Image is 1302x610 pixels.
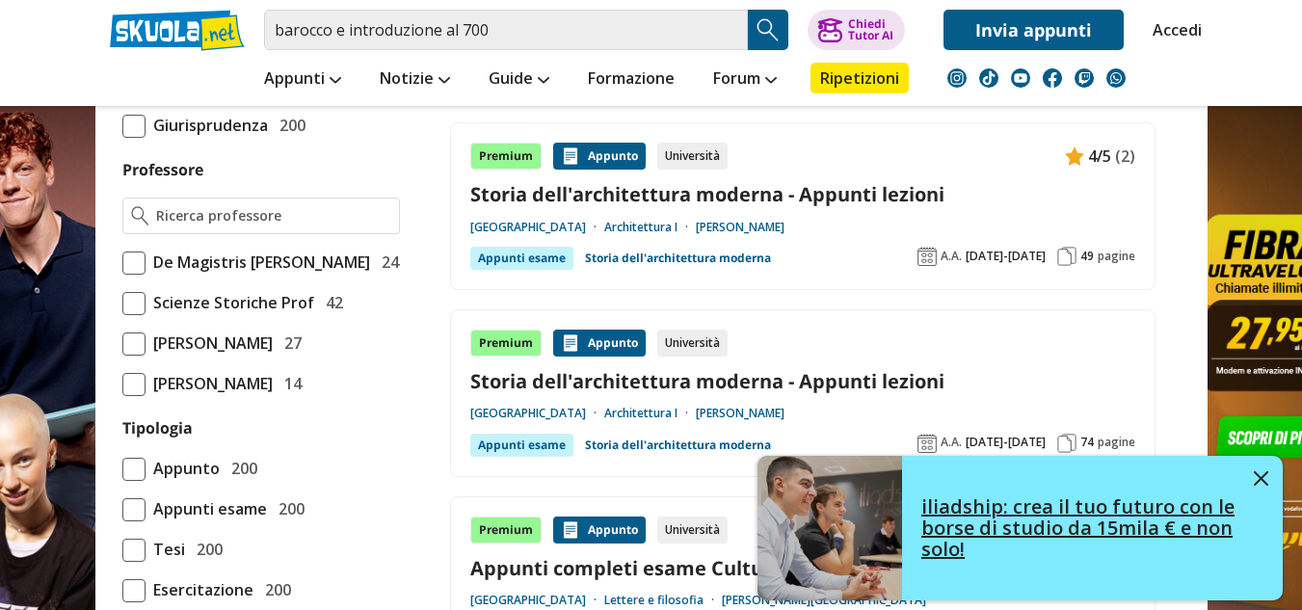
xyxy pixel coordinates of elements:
[470,181,1135,207] a: Storia dell'architettura moderna - Appunti lezioni
[604,406,696,421] a: Architettura I
[271,496,305,521] span: 200
[1115,144,1135,169] span: (2)
[374,250,399,275] span: 24
[470,434,573,457] div: Appunti esame
[470,593,604,608] a: [GEOGRAPHIC_DATA]
[1080,435,1094,450] span: 74
[561,520,580,540] img: Appunti contenuto
[470,143,542,170] div: Premium
[470,330,542,357] div: Premium
[722,593,926,608] a: [PERSON_NAME][GEOGRAPHIC_DATA]
[941,249,962,264] span: A.A.
[1075,68,1094,88] img: twitch
[708,63,782,97] a: Forum
[264,10,748,50] input: Cerca appunti, riassunti o versioni
[561,146,580,166] img: Appunti contenuto
[122,417,193,438] label: Tipologia
[754,15,783,44] img: Cerca appunti, riassunti o versioni
[604,593,722,608] a: Lettere e filosofia
[1153,10,1193,50] a: Accedi
[808,10,905,50] button: ChiediTutor AI
[1057,247,1076,266] img: Pagine
[917,247,937,266] img: Anno accademico
[146,113,268,138] span: Giurisprudenza
[470,406,604,421] a: [GEOGRAPHIC_DATA]
[748,10,788,50] button: Search Button
[1106,68,1126,88] img: WhatsApp
[131,206,149,225] img: Ricerca professore
[277,331,302,356] span: 27
[146,331,273,356] span: [PERSON_NAME]
[921,496,1239,560] h4: iliadship: crea il tuo futuro con le borse di studio da 15mila € e non solo!
[146,496,267,521] span: Appunti esame
[1011,68,1030,88] img: youtube
[848,18,893,41] div: Chiedi Tutor AI
[1057,434,1076,453] img: Pagine
[146,250,370,275] span: De Magistris [PERSON_NAME]
[470,220,604,235] a: [GEOGRAPHIC_DATA]
[966,249,1046,264] span: [DATE]-[DATE]
[1080,249,1094,264] span: 49
[470,555,1135,581] a: Appunti completi esame Cultura e letteratura tedesca I
[318,290,343,315] span: 42
[947,68,967,88] img: instagram
[259,63,346,97] a: Appunti
[375,63,455,97] a: Notizie
[272,113,306,138] span: 200
[585,434,771,457] a: Storia dell'architettura moderna
[484,63,554,97] a: Guide
[277,371,302,396] span: 14
[1065,146,1084,166] img: Appunti contenuto
[657,143,728,170] div: Università
[146,371,273,396] span: [PERSON_NAME]
[966,435,1046,450] span: [DATE]-[DATE]
[146,537,185,562] span: Tesi
[657,330,728,357] div: Università
[470,517,542,544] div: Premium
[146,577,253,602] span: Esercitazione
[122,159,203,180] label: Professore
[917,434,937,453] img: Anno accademico
[189,537,223,562] span: 200
[146,456,220,481] span: Appunto
[553,143,646,170] div: Appunto
[1098,435,1135,450] span: pagine
[979,68,998,88] img: tiktok
[943,10,1124,50] a: Invia appunti
[1098,249,1135,264] span: pagine
[1088,144,1111,169] span: 4/5
[470,247,573,270] div: Appunti esame
[561,333,580,353] img: Appunti contenuto
[941,435,962,450] span: A.A.
[1254,471,1268,486] img: close
[146,290,314,315] span: Scienze Storiche Prof
[156,206,390,225] input: Ricerca professore
[657,517,728,544] div: Università
[583,63,679,97] a: Formazione
[696,220,784,235] a: [PERSON_NAME]
[810,63,909,93] a: Ripetizioni
[604,220,696,235] a: Architettura I
[553,517,646,544] div: Appunto
[470,368,1135,394] a: Storia dell'architettura moderna - Appunti lezioni
[696,406,784,421] a: [PERSON_NAME]
[553,330,646,357] div: Appunto
[257,577,291,602] span: 200
[224,456,257,481] span: 200
[757,456,1283,600] a: iliadship: crea il tuo futuro con le borse di studio da 15mila € e non solo!
[1043,68,1062,88] img: facebook
[585,247,771,270] a: Storia dell'architettura moderna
